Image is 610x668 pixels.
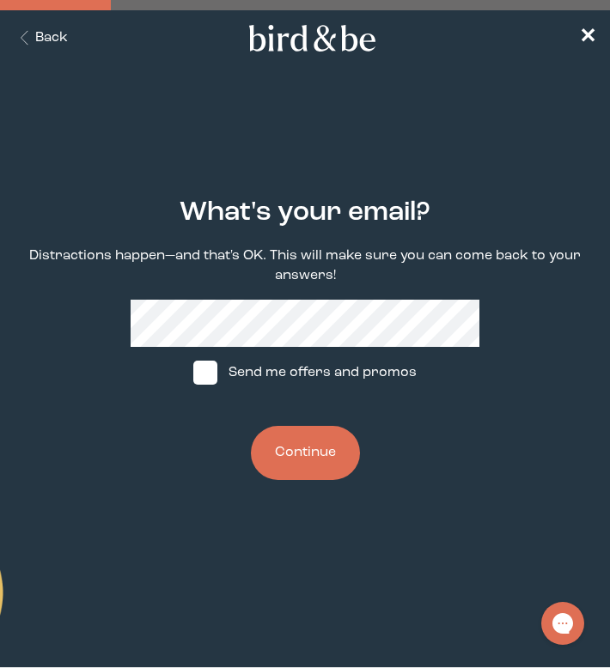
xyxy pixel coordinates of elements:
iframe: Gorgias live chat messenger [533,596,593,651]
p: Distractions happen—and that's OK. This will make sure you can come back to your answers! [14,246,596,286]
a: ✕ [579,23,596,53]
button: Back Button [14,28,68,48]
button: Continue [251,426,360,480]
h2: What's your email? [180,193,430,233]
label: Send me offers and promos [177,347,433,398]
span: ✕ [579,27,596,48]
